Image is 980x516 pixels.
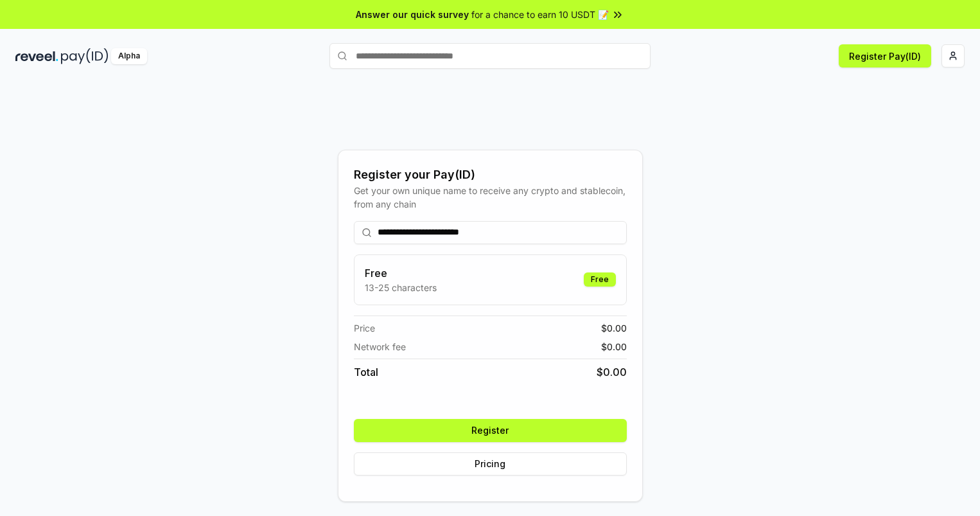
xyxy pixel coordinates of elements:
[839,44,931,67] button: Register Pay(ID)
[354,184,627,211] div: Get your own unique name to receive any crypto and stablecoin, from any chain
[111,48,147,64] div: Alpha
[601,321,627,335] span: $ 0.00
[354,340,406,353] span: Network fee
[365,265,437,281] h3: Free
[61,48,109,64] img: pay_id
[584,272,616,287] div: Free
[354,419,627,442] button: Register
[354,364,378,380] span: Total
[365,281,437,294] p: 13-25 characters
[354,321,375,335] span: Price
[354,166,627,184] div: Register your Pay(ID)
[356,8,469,21] span: Answer our quick survey
[354,452,627,476] button: Pricing
[601,340,627,353] span: $ 0.00
[597,364,627,380] span: $ 0.00
[471,8,609,21] span: for a chance to earn 10 USDT 📝
[15,48,58,64] img: reveel_dark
